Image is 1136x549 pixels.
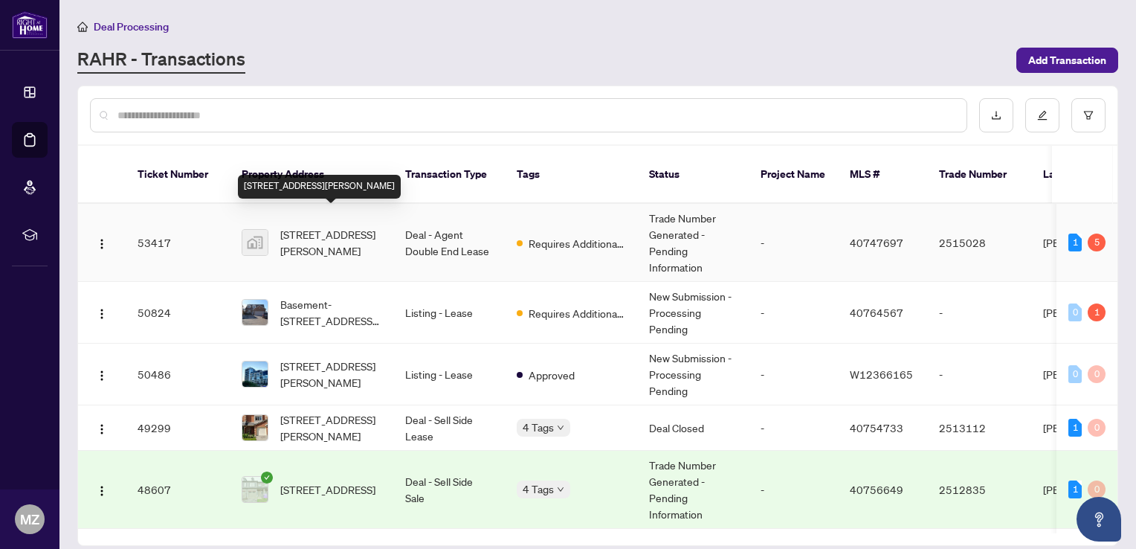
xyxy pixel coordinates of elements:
td: New Submission - Processing Pending [637,282,749,344]
img: logo [12,11,48,39]
button: Logo [90,416,114,440]
span: Basement-[STREET_ADDRESS][PERSON_NAME][PERSON_NAME] [280,296,381,329]
th: Property Address [230,146,393,204]
div: 0 [1068,365,1082,383]
span: [STREET_ADDRESS][PERSON_NAME] [280,358,381,391]
div: 1 [1068,234,1082,251]
td: 49299 [126,405,230,451]
td: Deal Closed [637,405,749,451]
span: [STREET_ADDRESS][PERSON_NAME] [280,226,381,259]
td: Listing - Lease [393,282,505,344]
div: 0 [1088,365,1106,383]
button: Add Transaction [1016,48,1118,73]
td: - [927,344,1031,405]
span: down [557,424,564,431]
td: - [749,282,838,344]
span: edit [1037,110,1048,121]
a: RAHR - Transactions [77,47,245,74]
th: Ticket Number [126,146,230,204]
td: Deal - Sell Side Sale [393,451,505,529]
span: down [557,486,564,493]
span: Approved [529,367,575,383]
span: 40756649 [850,483,903,496]
div: 1 [1068,419,1082,437]
td: - [749,451,838,529]
div: 1 [1088,304,1106,321]
th: Tags [505,146,637,204]
span: 40754733 [850,421,903,434]
div: 0 [1088,481,1106,498]
button: download [979,98,1013,132]
span: download [991,110,1001,121]
span: 40764567 [850,306,903,319]
span: 40747697 [850,236,903,249]
img: Logo [96,485,108,497]
td: 2512835 [927,451,1031,529]
div: 0 [1088,419,1106,437]
img: Logo [96,238,108,250]
td: 50824 [126,282,230,344]
button: edit [1025,98,1059,132]
th: Transaction Type [393,146,505,204]
button: Logo [90,231,114,254]
span: [STREET_ADDRESS][PERSON_NAME] [280,411,381,444]
button: Logo [90,301,114,324]
span: filter [1083,110,1094,121]
span: Add Transaction [1028,48,1106,72]
img: Logo [96,308,108,320]
td: Deal - Sell Side Lease [393,405,505,451]
span: Requires Additional Docs [529,305,625,321]
img: thumbnail-img [242,477,268,502]
td: 50486 [126,344,230,405]
td: 2515028 [927,204,1031,282]
td: - [749,405,838,451]
div: [STREET_ADDRESS][PERSON_NAME] [238,175,401,199]
button: Logo [90,362,114,386]
span: W12366165 [850,367,913,381]
button: Open asap [1077,497,1121,542]
td: 2513112 [927,405,1031,451]
span: MZ [20,509,39,530]
td: 48607 [126,451,230,529]
img: thumbnail-img [242,415,268,440]
div: 1 [1068,481,1082,498]
img: thumbnail-img [242,300,268,325]
td: - [749,344,838,405]
span: Requires Additional Docs [529,235,625,251]
td: Trade Number Generated - Pending Information [637,204,749,282]
div: 5 [1088,234,1106,251]
span: check-circle [261,472,273,484]
td: New Submission - Processing Pending [637,344,749,405]
th: Status [637,146,749,204]
td: - [927,282,1031,344]
img: thumbnail-img [242,362,268,387]
img: thumbnail-img [242,230,268,255]
th: Project Name [749,146,838,204]
span: [STREET_ADDRESS] [280,481,375,498]
td: Listing - Lease [393,344,505,405]
td: - [749,204,838,282]
span: 4 Tags [523,419,554,436]
th: Trade Number [927,146,1031,204]
img: Logo [96,370,108,382]
span: Deal Processing [94,20,169,33]
button: filter [1071,98,1106,132]
td: Deal - Agent Double End Lease [393,204,505,282]
td: Trade Number Generated - Pending Information [637,451,749,529]
th: MLS # [838,146,927,204]
span: home [77,22,88,32]
img: Logo [96,423,108,435]
button: Logo [90,478,114,501]
div: 0 [1068,304,1082,321]
span: 4 Tags [523,481,554,498]
td: 53417 [126,204,230,282]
